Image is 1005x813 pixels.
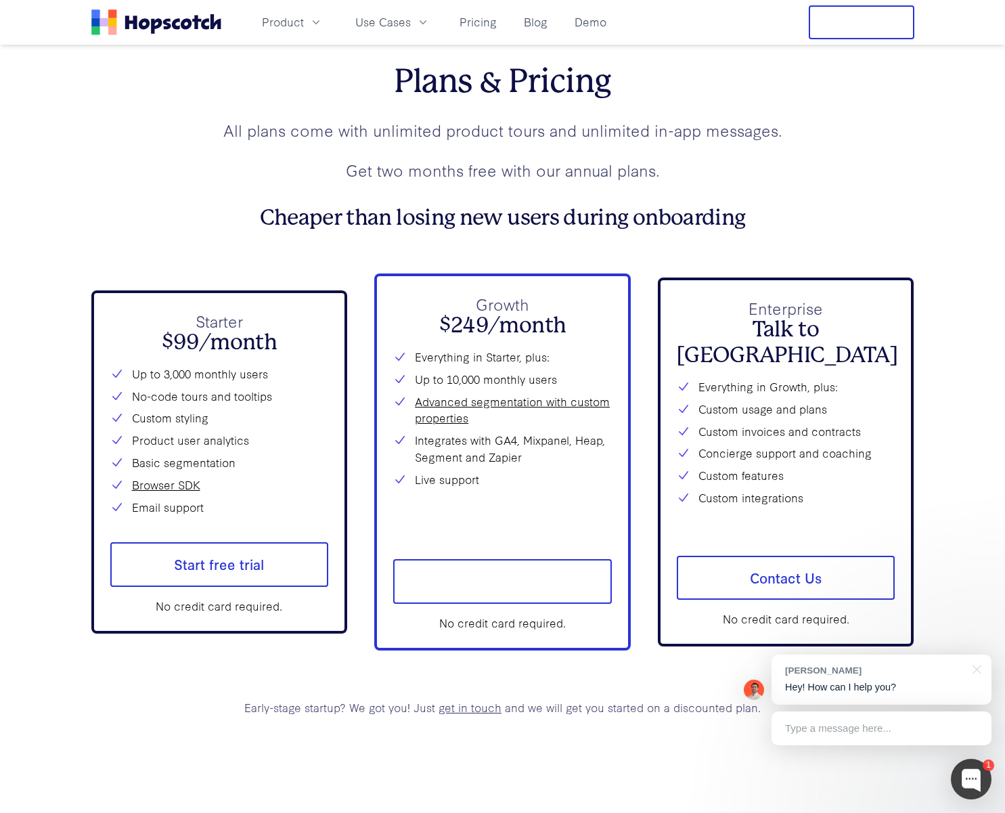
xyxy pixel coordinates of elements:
[809,5,914,39] button: Free Trial
[91,158,914,182] p: Get two months free with our annual plans.
[785,680,978,695] p: Hey! How can I help you?
[983,760,994,771] div: 1
[110,309,329,333] p: Starter
[110,410,329,426] li: Custom styling
[677,611,895,628] div: No credit card required.
[110,499,329,516] li: Email support
[393,292,612,316] p: Growth
[744,680,764,700] img: Mark Spera
[677,317,895,369] h2: Talk to [GEOGRAPHIC_DATA]
[91,118,914,142] p: All plans come with unlimited product tours and unlimited in-app messages.
[110,598,329,615] div: No credit card required.
[254,11,331,33] button: Product
[772,711,991,745] div: Type a message here...
[91,205,914,231] h3: Cheaper than losing new users during onboarding
[262,14,304,30] span: Product
[91,699,914,716] p: Early-stage startup? We got you! Just and we will get you started on a discounted plan.
[91,9,221,35] a: Home
[677,445,895,462] li: Concierge support and coaching
[677,423,895,440] li: Custom invoices and contracts
[677,401,895,418] li: Custom usage and plans
[347,11,438,33] button: Use Cases
[393,371,612,388] li: Up to 10,000 monthly users
[393,615,612,632] div: No credit card required.
[110,542,329,587] a: Start free trial
[415,393,612,427] a: Advanced segmentation with custom properties
[677,556,895,600] a: Contact Us
[439,699,501,715] a: get in touch
[110,388,329,405] li: No-code tours and tooltips
[454,11,502,33] a: Pricing
[518,11,553,33] a: Blog
[393,313,612,338] h2: $249/month
[677,296,895,320] p: Enterprise
[110,454,329,471] li: Basic segmentation
[393,559,612,604] a: Start free trial
[393,471,612,488] li: Live support
[110,366,329,382] li: Up to 3,000 monthly users
[677,489,895,506] li: Custom integrations
[393,349,612,366] li: Everything in Starter, plus:
[785,664,964,677] div: [PERSON_NAME]
[569,11,612,33] a: Demo
[677,378,895,395] li: Everything in Growth, plus:
[110,432,329,449] li: Product user analytics
[110,330,329,355] h2: $99/month
[91,62,914,102] h2: Plans & Pricing
[677,467,895,484] li: Custom features
[355,14,411,30] span: Use Cases
[393,432,612,466] li: Integrates with GA4, Mixpanel, Heap, Segment and Zapier
[132,477,200,493] a: Browser SDK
